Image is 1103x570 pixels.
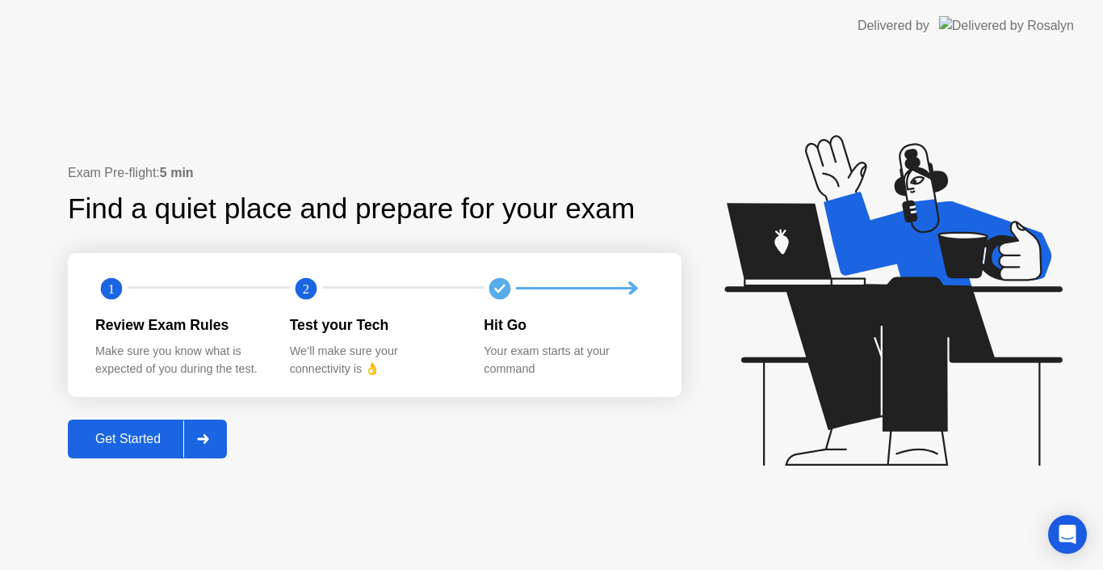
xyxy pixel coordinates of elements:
[73,432,183,446] div: Get Started
[108,281,115,296] text: 1
[303,281,309,296] text: 2
[68,188,637,230] div: Find a quiet place and prepare for your exam
[939,16,1074,35] img: Delivered by Rosalyn
[290,343,459,378] div: We’ll make sure your connectivity is 👌
[68,163,682,183] div: Exam Pre-flight:
[290,315,459,336] div: Test your Tech
[858,16,929,36] div: Delivered by
[1048,515,1087,554] div: Open Intercom Messenger
[160,166,194,179] b: 5 min
[484,343,652,378] div: Your exam starts at your command
[95,343,264,378] div: Make sure you know what is expected of you during the test.
[95,315,264,336] div: Review Exam Rules
[484,315,652,336] div: Hit Go
[68,420,227,458] button: Get Started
